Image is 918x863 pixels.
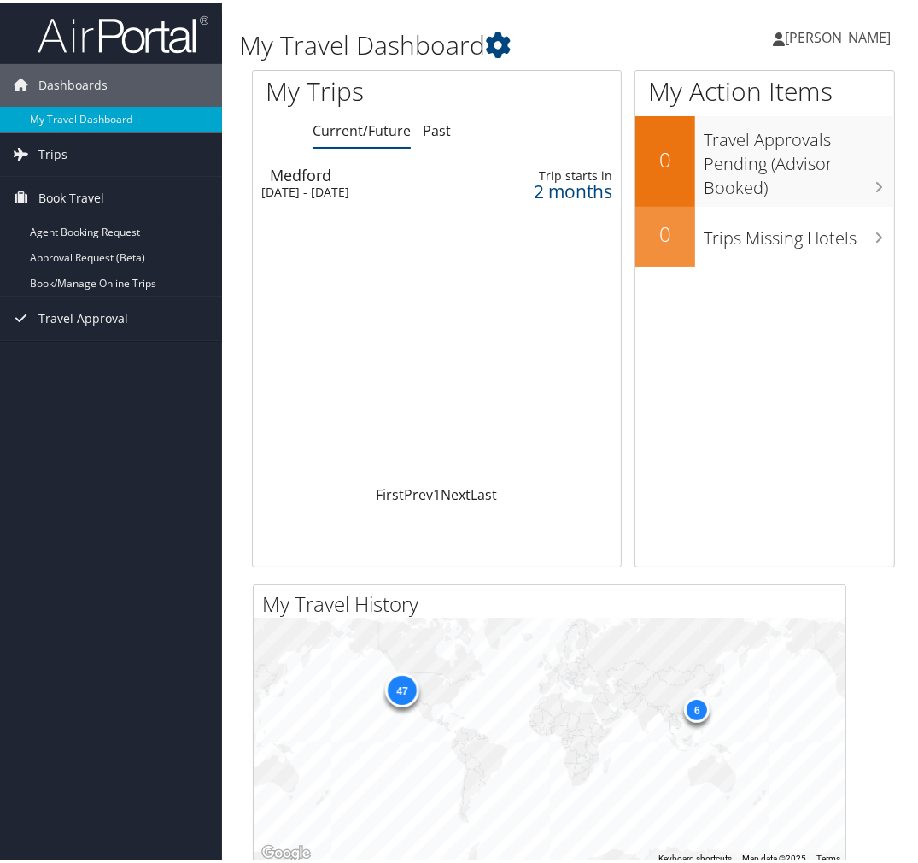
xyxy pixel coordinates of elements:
div: 47 [385,670,419,704]
div: 6 [684,694,710,719]
span: Travel Approval [38,294,128,337]
img: airportal-logo.png [38,11,208,51]
img: Google [258,839,314,861]
a: 0Trips Missing Hotels [635,203,894,263]
div: Trip starts in [513,165,612,180]
a: 1 [433,482,441,501]
h2: My Travel History [262,586,845,615]
h1: My Travel Dashboard [239,24,685,60]
h2: 0 [635,142,695,171]
a: Current/Future [313,118,411,137]
a: 0Travel Approvals Pending (Advisor Booked) [635,113,894,203]
span: Dashboards [38,61,108,103]
h1: My Action Items [635,70,894,106]
span: Trips [38,130,67,173]
button: Keyboard shortcuts [658,849,732,861]
div: [DATE] - [DATE] [261,181,455,197]
a: Terms (opens in new tab) [816,850,840,860]
a: First [376,482,404,501]
a: Last [471,482,497,501]
a: Past [423,118,451,137]
div: Medford [270,164,464,179]
h1: My Trips [266,70,454,106]
div: 2 months [513,180,612,196]
span: Book Travel [38,173,104,216]
h2: 0 [635,216,695,245]
a: Open this area in Google Maps (opens a new window) [258,839,314,861]
a: Next [441,482,471,501]
a: Prev [404,482,433,501]
h3: Travel Approvals Pending (Advisor Booked) [704,116,894,197]
span: [PERSON_NAME] [785,25,891,44]
span: Map data ©2025 [742,850,806,860]
a: [PERSON_NAME] [773,9,908,60]
h3: Trips Missing Hotels [704,214,894,247]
